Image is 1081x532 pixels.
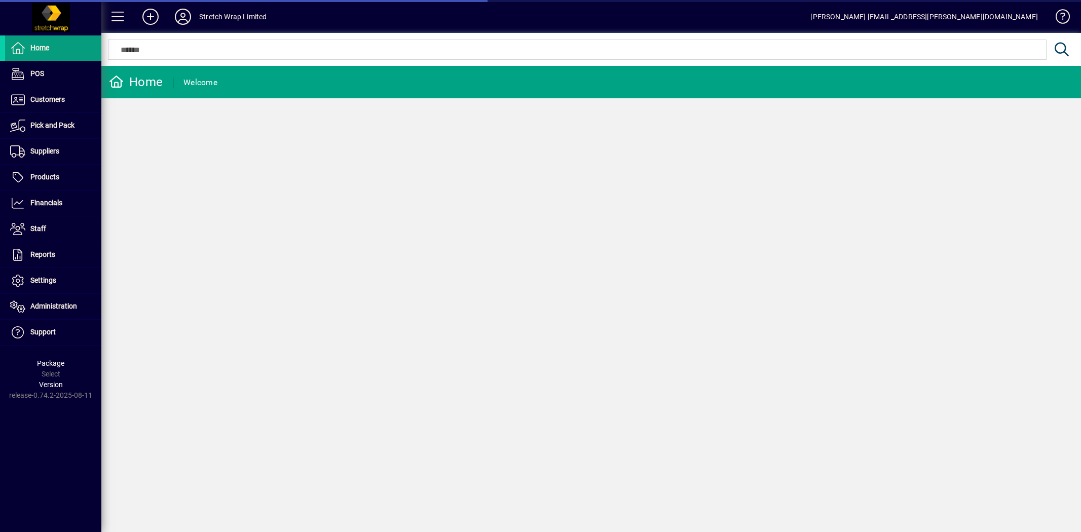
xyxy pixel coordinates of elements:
a: Products [5,165,101,190]
span: Administration [30,302,77,310]
a: Customers [5,87,101,112]
a: Suppliers [5,139,101,164]
a: Support [5,320,101,345]
span: Financials [30,199,62,207]
span: Customers [30,95,65,103]
a: POS [5,61,101,87]
button: Profile [167,8,199,26]
div: Stretch Wrap Limited [199,9,267,25]
div: [PERSON_NAME] [EMAIL_ADDRESS][PERSON_NAME][DOMAIN_NAME] [810,9,1038,25]
div: Home [109,74,163,90]
a: Reports [5,242,101,268]
span: Package [37,359,64,367]
span: Version [39,381,63,389]
a: Financials [5,191,101,216]
span: Home [30,44,49,52]
a: Knowledge Base [1048,2,1068,35]
a: Settings [5,268,101,293]
span: POS [30,69,44,78]
span: Support [30,328,56,336]
button: Add [134,8,167,26]
div: Welcome [183,74,217,91]
a: Pick and Pack [5,113,101,138]
span: Pick and Pack [30,121,74,129]
span: Suppliers [30,147,59,155]
span: Settings [30,276,56,284]
span: Reports [30,250,55,258]
span: Products [30,173,59,181]
a: Administration [5,294,101,319]
a: Staff [5,216,101,242]
span: Staff [30,224,46,233]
